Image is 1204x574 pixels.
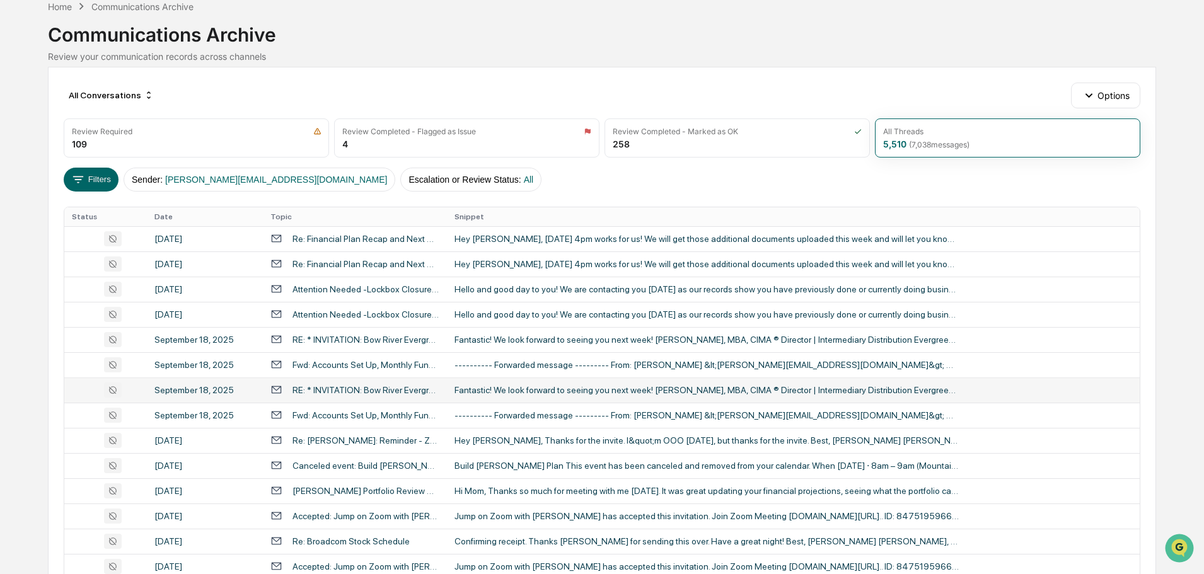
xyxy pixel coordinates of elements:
[154,259,255,269] div: [DATE]
[292,435,439,445] div: Re: [PERSON_NAME]: Reminder - Zacks webinar: Q4 Market Outlook and FOMC Recap - [DATE] at 4 PM EST
[104,224,156,236] span: Attestations
[48,13,1155,46] div: Communications Archive
[48,1,72,12] div: Home
[154,435,255,445] div: [DATE]
[8,219,86,241] a: 🖐️Preclearance
[64,207,146,226] th: Status
[909,140,970,149] span: ( 7,038 messages)
[154,234,255,244] div: [DATE]
[133,171,137,181] span: •
[524,175,534,185] span: All
[124,168,395,192] button: Sender:[PERSON_NAME][EMAIL_ADDRESS][DOMAIN_NAME]
[25,224,81,236] span: Preclearance
[584,127,591,135] img: icon
[154,284,255,294] div: [DATE]
[454,309,959,319] div: Hello and good day to you! We are contacting you [DATE] as our records show you have previously d...
[292,536,410,546] div: Re: Broadcom Stock Schedule
[454,259,959,269] div: Hey [PERSON_NAME], [DATE] 4pm works for us! We will get those additional documents uploaded this ...
[292,385,439,395] div: RE: * INVITATION: Bow River Evergreen Fund - Client Appreciation Dinner (9/25)
[72,127,132,136] div: Review Required
[39,171,130,181] span: [PERSON_NAME] Wealth
[13,26,229,47] p: How can we help?
[342,139,348,149] div: 4
[613,139,630,149] div: 258
[454,561,959,571] div: Jump on Zoom with [PERSON_NAME] has accepted this invitation. Join Zoom Meeting [DOMAIN_NAME][URL...
[454,410,959,420] div: ---------- Forwarded message --------- From: [PERSON_NAME] &lt;[PERSON_NAME][EMAIL_ADDRESS][DOMAI...
[64,85,159,105] div: All Conversations
[154,461,255,471] div: [DATE]
[883,127,923,136] div: All Threads
[292,309,439,319] div: Attention Needed -Lockbox Closure Notification-
[263,207,447,226] th: Topic
[613,127,738,136] div: Review Completed - Marked as OK
[883,139,970,149] div: 5,510
[91,1,194,12] div: Communications Archive
[154,561,255,571] div: [DATE]
[154,335,255,345] div: September 18, 2025
[454,284,959,294] div: Hello and good day to you! We are contacting you [DATE] as our records show you have previously d...
[26,96,49,119] img: 6558925923028_b42adfe598fdc8269267_72.jpg
[57,109,173,119] div: We're available if you need us!
[86,219,161,241] a: 🗄️Attestations
[854,127,862,135] img: icon
[154,511,255,521] div: [DATE]
[140,171,166,181] span: [DATE]
[292,486,439,496] div: [PERSON_NAME] Portfolio Review Recap - [DATE]
[454,360,959,370] div: ---------- Forwarded message --------- From: [PERSON_NAME] &lt;[PERSON_NAME][EMAIL_ADDRESS][DOMAI...
[292,511,439,521] div: Accepted: Jump on Zoom with [PERSON_NAME] @ [DATE] 1:30pm - 2:30pm (MDT) ([PERSON_NAME])
[454,335,959,345] div: Fantastic! We look forward to seeing you next week! [PERSON_NAME], MBA, CIMA ® Director | Interme...
[13,96,35,119] img: 1746055101610-c473b297-6a78-478c-a979-82029cc54cd1
[154,360,255,370] div: September 18, 2025
[454,536,959,546] div: Confirming receipt. Thanks [PERSON_NAME] for sending this over. Have a great night! Best, [PERSON...
[25,248,79,260] span: Data Lookup
[154,536,255,546] div: [DATE]
[1164,532,1198,566] iframe: Open customer support
[447,207,1140,226] th: Snippet
[1071,83,1140,108] button: Options
[454,234,959,244] div: Hey [PERSON_NAME], [DATE] 4pm works for us! We will get those additional documents uploaded this ...
[292,335,439,345] div: RE: * INVITATION: Bow River Evergreen Fund - Client Appreciation Dinner (9/25)
[454,486,959,496] div: Hi Mom, Thanks so much for meeting with me [DATE]. It was great updating your financial projectio...
[292,259,439,269] div: Re: Financial Plan Recap and Next Steps
[13,225,23,235] div: 🖐️
[154,410,255,420] div: September 18, 2025
[154,486,255,496] div: [DATE]
[154,309,255,319] div: [DATE]
[13,249,23,259] div: 🔎
[91,225,101,235] div: 🗄️
[165,175,387,185] span: [PERSON_NAME][EMAIL_ADDRESS][DOMAIN_NAME]
[454,385,959,395] div: Fantastic! We look forward to seeing you next week! [PERSON_NAME], MBA, CIMA ® Director | Interme...
[125,278,153,288] span: Pylon
[147,207,263,226] th: Date
[13,159,33,180] img: Chandler - Maia Wealth
[292,461,439,471] div: Canceled event: Build [PERSON_NAME] Plan @ [DATE] 8am - 9am (MDT) ([PERSON_NAME])
[454,435,959,445] div: Hey [PERSON_NAME], Thanks for the invite. I&quot;m OOO [DATE], but thanks for the invite. Best, [...
[89,278,153,288] a: Powered byPylon
[72,139,87,149] div: 109
[48,51,1155,62] div: Review your communication records across channels
[292,561,439,571] div: Accepted: Jump on Zoom with [PERSON_NAME] @ [DATE] 1:30pm - 2:30pm (MDT) ([PERSON_NAME])
[64,168,119,192] button: Filters
[342,127,476,136] div: Review Completed - Flagged as Issue
[8,243,84,265] a: 🔎Data Lookup
[292,234,439,244] div: Re: Financial Plan Recap and Next Steps
[214,100,229,115] button: Start new chat
[57,96,207,109] div: Start new chat
[313,127,321,135] img: icon
[400,168,541,192] button: Escalation or Review Status:All
[195,137,229,152] button: See all
[13,140,84,150] div: Past conversations
[454,511,959,521] div: Jump on Zoom with [PERSON_NAME] has accepted this invitation. Join Zoom Meeting [DOMAIN_NAME][URL...
[454,461,959,471] div: Build [PERSON_NAME] Plan This event has been canceled and removed from your calendar. When [DATE]...
[292,410,439,420] div: Fwd: Accounts Set Up, Monthly Funding Turned On - Set Up Family Accounts?
[154,385,255,395] div: September 18, 2025
[292,284,439,294] div: Attention Needed -Lockbox Closure Notification-
[292,360,439,370] div: Fwd: Accounts Set Up, Monthly Funding Turned On - Set Up Family Accounts?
